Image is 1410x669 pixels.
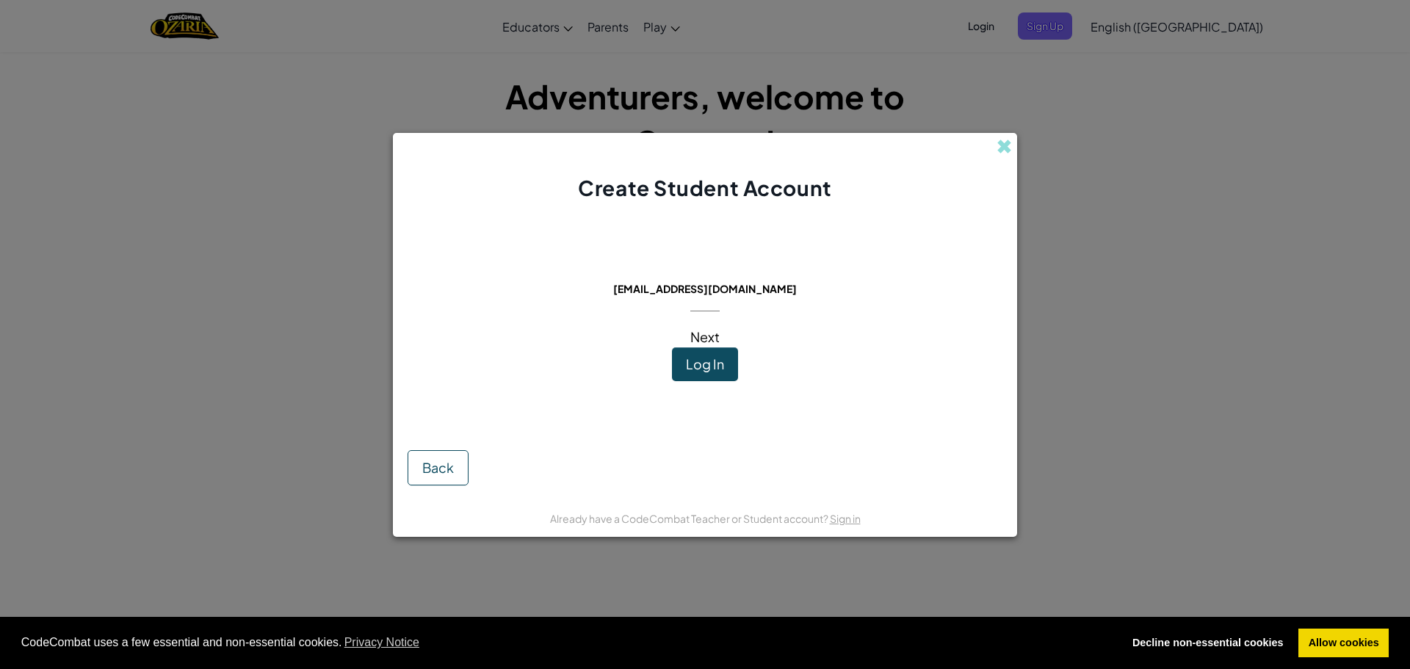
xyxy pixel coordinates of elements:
[686,355,724,372] span: Log In
[1122,629,1293,658] a: deny cookies
[408,450,469,485] button: Back
[690,328,720,345] span: Next
[830,512,861,525] a: Sign in
[601,261,809,278] span: This email is already in use:
[422,459,454,476] span: Back
[21,632,1111,654] span: CodeCombat uses a few essential and non-essential cookies.
[578,175,831,200] span: Create Student Account
[672,347,738,381] button: Log In
[613,282,797,295] span: [EMAIL_ADDRESS][DOMAIN_NAME]
[342,632,422,654] a: learn more about cookies
[1298,629,1389,658] a: allow cookies
[550,512,830,525] span: Already have a CodeCombat Teacher or Student account?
